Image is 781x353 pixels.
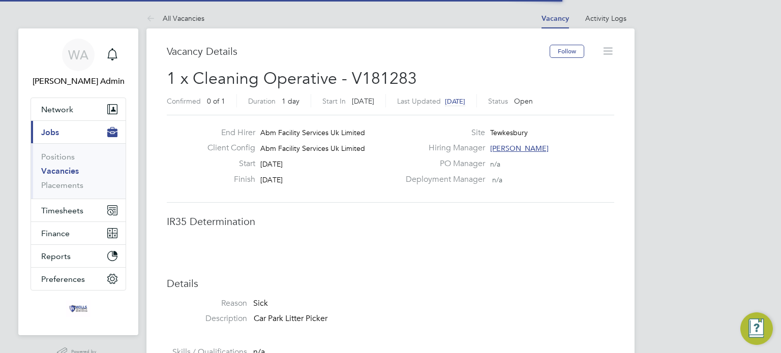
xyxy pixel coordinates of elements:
label: Client Config [199,143,255,153]
div: Jobs [31,143,126,199]
button: Engage Resource Center [740,312,773,345]
span: Sick [253,298,268,308]
span: [DATE] [445,97,465,106]
label: Last Updated [397,97,441,106]
label: Status [488,97,508,106]
span: 1 day [282,97,299,106]
span: Jobs [41,127,59,137]
nav: Main navigation [18,28,138,335]
h3: Details [167,277,614,290]
h3: IR35 Determination [167,215,614,228]
label: Duration [248,97,276,106]
button: Network [31,98,126,120]
span: [DATE] [260,175,283,184]
label: Confirmed [167,97,201,106]
label: Hiring Manager [400,143,485,153]
p: Car Park Litter Picker [254,313,614,324]
span: 1 x Cleaning Operative - V181283 [167,69,417,88]
span: n/a [490,159,500,169]
span: Abm Facility Services Uk Limited [260,144,365,153]
label: Finish [199,174,255,185]
img: wills-security-logo-retina.png [66,301,91,317]
span: Network [41,105,73,114]
label: Start In [322,97,346,106]
a: Vacancies [41,166,79,176]
button: Finance [31,222,126,244]
button: Follow [550,45,584,58]
span: Finance [41,229,70,238]
span: n/a [492,175,502,184]
h3: Vacancy Details [167,45,550,58]
span: Preferences [41,274,85,284]
a: WA[PERSON_NAME] Admin [31,39,126,87]
span: Reports [41,251,71,261]
span: Open [514,97,533,106]
label: Reason [167,298,247,309]
span: 0 of 1 [207,97,225,106]
a: Activity Logs [585,14,626,23]
a: All Vacancies [146,14,204,23]
a: Go to home page [31,301,126,317]
button: Preferences [31,268,126,290]
label: End Hirer [199,127,255,138]
button: Jobs [31,121,126,143]
span: [DATE] [260,159,283,169]
button: Reports [31,245,126,267]
span: Wills Admin [31,75,126,87]
a: Positions [41,152,75,162]
label: PO Manager [400,158,485,169]
span: [DATE] [352,97,374,106]
span: Timesheets [41,206,83,215]
label: Start [199,158,255,169]
label: Description [167,313,247,324]
span: Abm Facility Services Uk Limited [260,128,365,137]
a: Placements [41,180,83,190]
label: Deployment Manager [400,174,485,185]
label: Site [400,127,485,138]
a: Vacancy [542,14,569,23]
span: Tewkesbury [490,128,528,137]
button: Timesheets [31,199,126,221]
span: [PERSON_NAME] [490,144,549,153]
span: WA [68,48,88,61]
